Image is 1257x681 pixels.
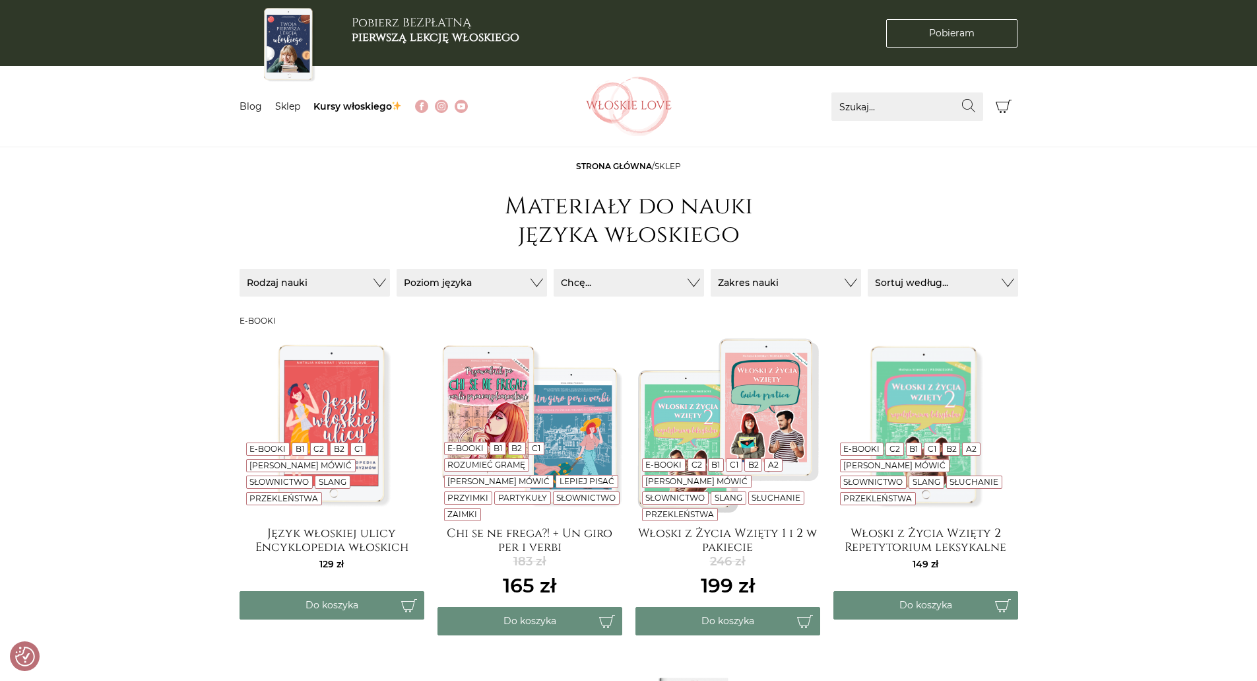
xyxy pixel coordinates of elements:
[833,526,1018,553] a: Włoski z Życia Wzięty 2 Repetytorium leksykalne
[296,444,304,454] a: B1
[497,192,761,249] h1: Materiały do nauki języka włoskiego
[831,92,983,121] input: Szukaj...
[313,444,324,454] a: C2
[645,476,748,486] a: [PERSON_NAME] mówić
[929,26,975,40] span: Pobieram
[240,269,390,297] button: Rodzaj nauki
[275,100,300,112] a: Sklep
[15,647,35,666] img: Revisit consent button
[701,571,755,600] ins: 199
[503,553,556,571] del: 183
[711,460,720,470] a: B1
[843,477,903,487] a: Słownictwo
[966,444,977,454] a: A2
[447,509,477,519] a: Zaimki
[913,558,938,570] span: 149
[15,647,35,666] button: Preferencje co do zgód
[437,607,622,635] button: Do koszyka
[909,444,918,454] a: B1
[886,19,1017,48] a: Pobieram
[249,493,318,503] a: Przekleństwa
[913,477,940,487] a: Slang
[946,444,957,454] a: B2
[576,161,652,171] a: Strona główna
[843,493,912,503] a: Przekleństwa
[950,477,998,487] a: Słuchanie
[447,443,484,453] a: E-booki
[645,460,682,470] a: E-booki
[249,477,309,487] a: Słownictwo
[576,161,681,171] span: /
[645,493,705,503] a: Słownictwo
[249,444,286,454] a: E-booki
[240,526,424,553] a: Język włoskiej ulicy Encyklopedia włoskich wulgaryzmów
[319,477,346,487] a: Slang
[334,444,344,454] a: B2
[511,443,522,453] a: B2
[868,269,1018,297] button: Sortuj według...
[498,493,547,503] a: Partykuły
[692,460,702,470] a: C2
[554,269,704,297] button: Chcę...
[494,443,502,453] a: B1
[447,460,525,470] a: Rozumieć gramę
[833,591,1018,620] button: Do koszyka
[730,460,738,470] a: C1
[655,161,681,171] span: sklep
[240,100,262,112] a: Blog
[635,607,820,635] button: Do koszyka
[447,493,488,503] a: Przyimki
[352,16,519,44] h3: Pobierz BEZPŁATNĄ
[752,493,800,503] a: Słuchanie
[240,591,424,620] button: Do koszyka
[645,509,714,519] a: Przekleństwa
[313,100,403,112] a: Kursy włoskiego
[240,316,1018,326] h3: E-booki
[711,269,861,297] button: Zakres nauki
[556,493,616,503] a: Słownictwo
[397,269,547,297] button: Poziom języka
[990,92,1018,121] button: Koszyk
[889,444,900,454] a: C2
[503,571,556,600] ins: 165
[928,444,936,454] a: C1
[748,460,759,470] a: B2
[843,460,946,470] a: [PERSON_NAME] mówić
[768,460,779,470] a: A2
[437,526,622,553] a: Chi se ne frega?! + Un giro per i verbi
[392,101,401,110] img: ✨
[586,77,672,136] img: Włoskielove
[447,476,550,486] a: [PERSON_NAME] mówić
[354,444,363,454] a: C1
[352,29,519,46] b: pierwszą lekcję włoskiego
[701,553,755,571] del: 246
[560,476,614,486] a: Lepiej pisać
[715,493,742,503] a: Slang
[843,444,880,454] a: E-booki
[532,443,540,453] a: C1
[635,526,820,553] a: Włoski z Życia Wzięty 1 i 2 w pakiecie
[249,460,352,470] a: [PERSON_NAME] mówić
[319,558,344,570] span: 129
